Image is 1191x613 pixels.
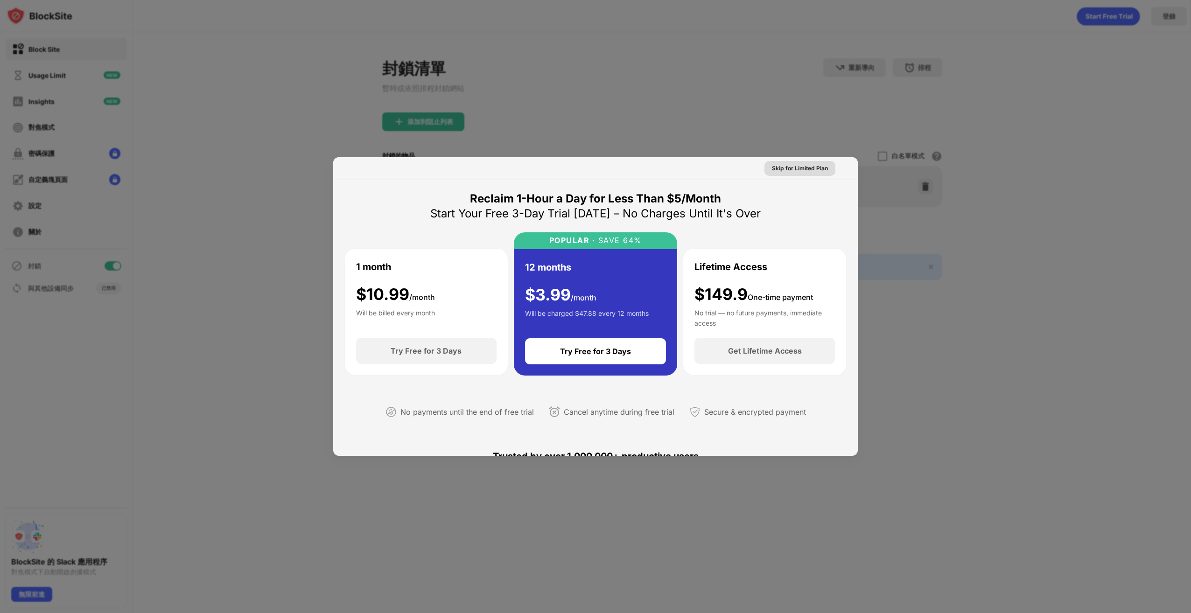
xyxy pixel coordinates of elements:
span: /month [571,293,596,302]
div: Secure & encrypted payment [704,405,806,419]
span: /month [409,293,435,302]
div: 1 month [356,260,391,274]
div: Will be charged $47.88 every 12 months [525,308,649,327]
div: POPULAR · [549,236,595,245]
div: No trial — no future payments, immediate access [694,308,835,327]
div: Start Your Free 3-Day Trial [DATE] – No Charges Until It's Over [430,206,761,221]
div: $ 10.99 [356,285,435,304]
img: secured-payment [689,406,701,418]
div: Lifetime Access [694,260,767,274]
div: Try Free for 3 Days [560,347,631,356]
div: Cancel anytime during free trial [564,405,674,419]
div: SAVE 64% [595,236,642,245]
div: Skip for Limited Plan [772,164,828,173]
div: $ 3.99 [525,286,596,305]
img: cancel-anytime [549,406,560,418]
span: One-time payment [748,293,813,302]
div: Trusted by over 1,000,000+ productive users [344,434,847,479]
div: Will be billed every month [356,308,435,327]
div: No payments until the end of free trial [400,405,534,419]
img: not-paying [385,406,397,418]
div: Try Free for 3 Days [391,346,462,355]
div: $149.9 [694,285,813,304]
div: Reclaim 1-Hour a Day for Less Than $5/Month [470,191,721,206]
div: Get Lifetime Access [728,346,802,355]
div: 12 months [525,260,571,274]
